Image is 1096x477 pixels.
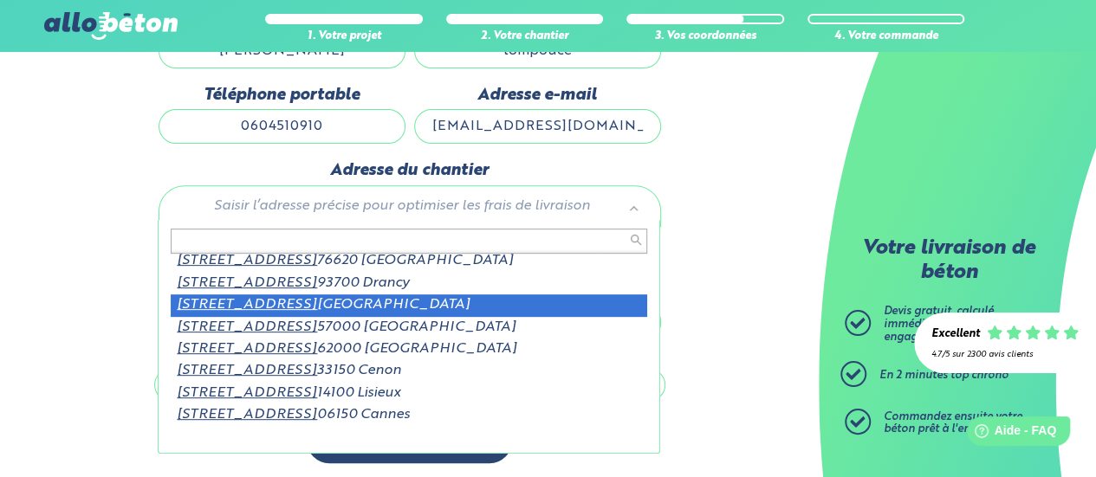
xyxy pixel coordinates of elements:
[171,273,647,294] div: 93700 Drancy
[171,338,647,360] div: 62000 [GEOGRAPHIC_DATA]
[171,294,647,316] div: [GEOGRAPHIC_DATA]
[177,386,317,400] span: [STREET_ADDRESS]
[171,250,647,272] div: 76620 [GEOGRAPHIC_DATA]
[177,342,317,356] span: [STREET_ADDRESS]
[177,364,317,377] span: [STREET_ADDRESS]
[177,298,317,312] span: [STREET_ADDRESS]
[171,360,647,382] div: 33150 Cenon
[171,404,647,426] div: 06150 Cannes
[177,254,317,268] span: [STREET_ADDRESS]
[177,408,317,422] span: [STREET_ADDRESS]
[942,409,1077,458] iframe: Help widget launcher
[171,383,647,404] div: 14100 Lisieux
[177,276,317,290] span: [STREET_ADDRESS]
[171,317,647,338] div: 57000 [GEOGRAPHIC_DATA]
[177,320,317,334] span: [STREET_ADDRESS]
